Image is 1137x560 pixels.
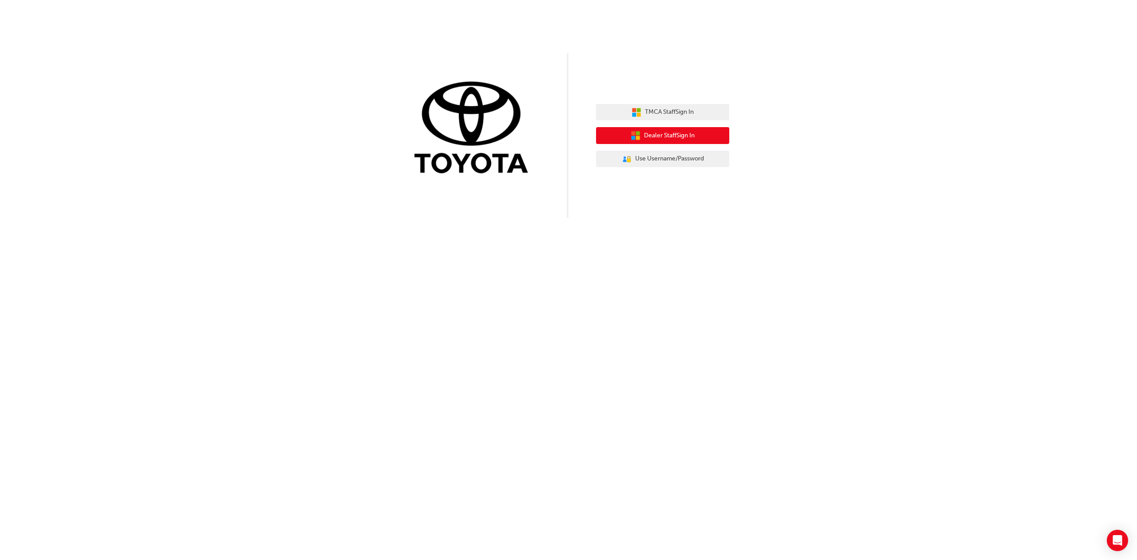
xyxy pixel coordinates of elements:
span: Dealer Staff Sign In [644,131,695,141]
span: Use Username/Password [635,154,704,164]
div: Open Intercom Messenger [1107,530,1128,551]
img: Trak [408,80,541,178]
button: Dealer StaffSign In [596,127,729,144]
span: TMCA Staff Sign In [645,107,694,117]
button: TMCA StaffSign In [596,104,729,121]
button: Use Username/Password [596,151,729,168]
